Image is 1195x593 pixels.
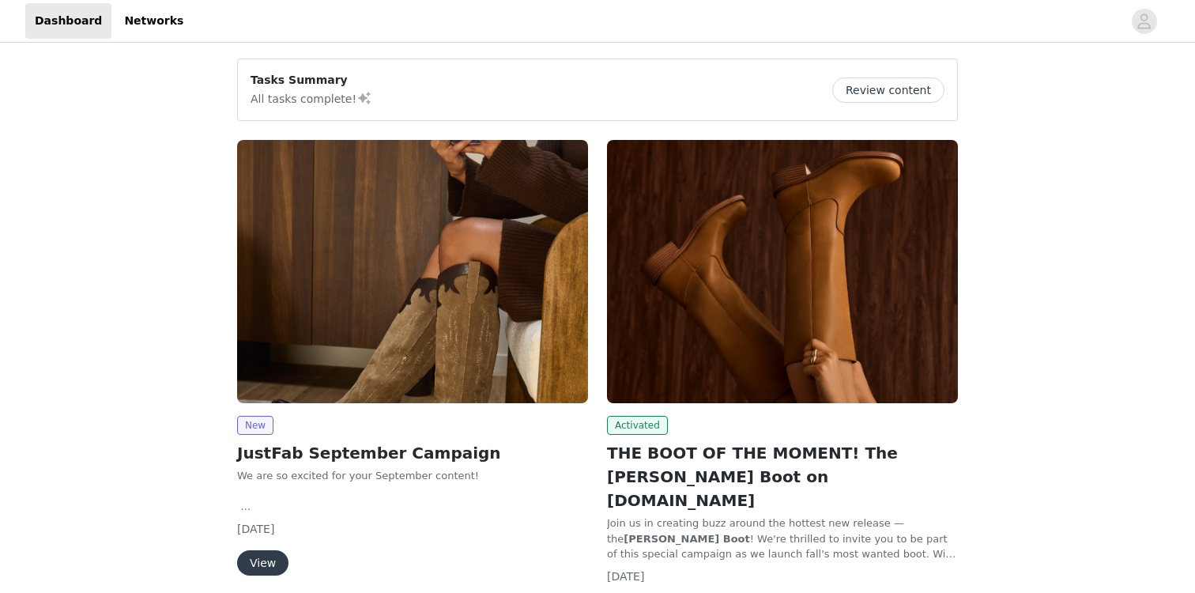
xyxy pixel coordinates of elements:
[607,140,958,403] img: JustFab
[607,516,958,562] p: Join us in creating buzz around the hottest new release — the ! We're thrilled to invite you to b...
[624,533,749,545] strong: [PERSON_NAME] Boot
[237,468,588,484] p: We are so excited for your September content!
[607,570,644,583] span: [DATE]
[237,550,288,576] button: View
[1137,9,1152,34] div: avatar
[607,441,958,512] h2: THE BOOT OF THE MOMENT! The [PERSON_NAME] Boot on [DOMAIN_NAME]
[832,77,944,103] button: Review content
[237,523,274,535] span: [DATE]
[237,557,288,569] a: View
[237,441,588,465] h2: JustFab September Campaign
[237,140,588,403] img: JustFab
[115,3,193,39] a: Networks
[251,89,372,108] p: All tasks complete!
[607,416,668,435] span: Activated
[251,72,372,89] p: Tasks Summary
[237,416,273,435] span: New
[25,3,111,39] a: Dashboard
